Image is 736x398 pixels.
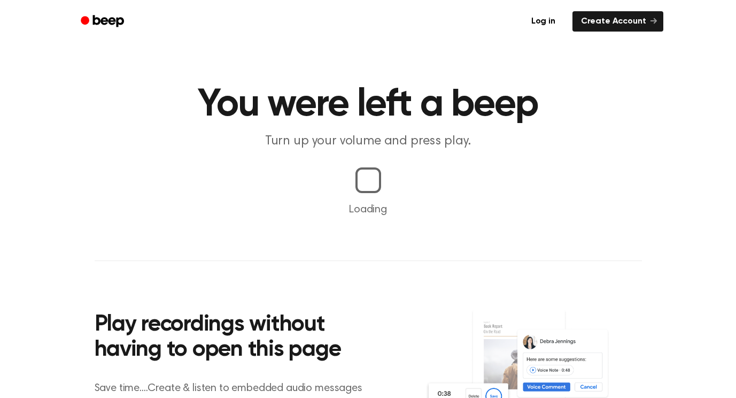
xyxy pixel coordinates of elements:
a: Beep [73,11,134,32]
p: Turn up your volume and press play. [163,133,574,150]
a: Log in [521,9,566,34]
h1: You were left a beep [95,86,642,124]
p: Loading [13,202,723,218]
h2: Play recordings without having to open this page [95,312,383,363]
a: Create Account [572,11,663,32]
